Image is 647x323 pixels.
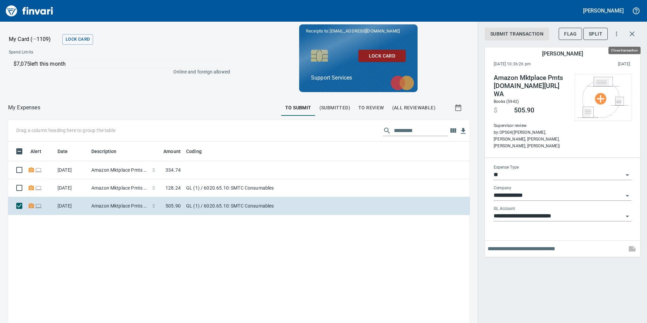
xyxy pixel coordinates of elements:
[285,104,311,112] span: To Submit
[55,197,89,215] td: [DATE]
[152,202,155,209] span: $
[458,126,468,136] button: Download table
[4,3,55,19] img: Finvari
[387,72,418,94] img: mastercard.svg
[494,123,568,150] span: Supervisor review by: OPS04 ([PERSON_NAME], [PERSON_NAME], [PERSON_NAME], [PERSON_NAME], [PERSON_...
[152,167,155,173] span: $
[485,28,549,40] button: Submit Transaction
[358,104,384,112] span: To Review
[578,77,628,118] img: Select file
[311,74,406,82] p: Support Services
[35,203,42,208] span: Online transaction
[35,186,42,190] span: Online transaction
[183,197,353,215] td: GL (1) / 6020.65.10: SMTC Consumables
[494,106,497,114] span: $
[364,52,400,60] span: Lock Card
[165,202,181,209] span: 505.90
[448,126,458,136] button: Choose columns to display
[28,186,35,190] span: Receipt Required
[30,147,50,155] span: Alert
[8,104,40,112] p: My Expenses
[58,147,68,155] span: Date
[165,185,181,191] span: 128.24
[183,179,353,197] td: GL (1) / 6020.65.10: SMTC Consumables
[329,28,400,34] span: [EMAIL_ADDRESS][DOMAIN_NAME]
[448,100,470,116] button: Show transactions within a particular date range
[623,191,632,200] button: Open
[583,28,608,40] button: Split
[392,104,436,112] span: (All Reviewable)
[623,212,632,221] button: Open
[186,147,202,155] span: Coding
[3,68,230,75] p: Online and foreign allowed
[490,30,543,38] span: Submit Transaction
[514,106,534,114] span: 505.90
[542,50,583,57] h5: [PERSON_NAME]
[30,147,41,155] span: Alert
[91,147,117,155] span: Description
[62,34,93,45] button: Lock Card
[66,36,90,43] span: Lock Card
[583,7,624,14] h5: [PERSON_NAME]
[89,179,150,197] td: Amazon Mktplace Pmts [DOMAIN_NAME][URL] WA
[165,167,181,173] span: 334.74
[494,207,515,211] label: GL Account
[91,147,126,155] span: Description
[186,147,210,155] span: Coding
[9,35,60,43] p: My Card (···1109)
[14,60,226,68] p: $7,075 left this month
[89,161,150,179] td: Amazon Mktplace Pmts [DOMAIN_NAME][URL] WA
[152,185,155,191] span: $
[581,5,625,16] button: [PERSON_NAME]
[589,30,602,38] span: Split
[624,241,640,257] span: This records your note into the expense
[575,61,630,68] span: This charge was settled by the merchant and appears on the 2025/10/11 statement.
[35,168,42,172] span: Online transaction
[494,165,519,169] label: Expense Type
[494,74,568,98] h4: Amazon Mktplace Pmts [DOMAIN_NAME][URL] WA
[559,28,582,40] button: Flag
[564,30,577,38] span: Flag
[55,179,89,197] td: [DATE]
[55,161,89,179] td: [DATE]
[58,147,77,155] span: Date
[28,168,35,172] span: Receipt Required
[494,99,519,104] span: Books (5942)
[163,147,181,155] span: Amount
[319,104,350,112] span: (Submitted)
[28,203,35,208] span: Receipt Required
[155,147,181,155] span: Amount
[9,49,131,56] span: Spend Limits
[358,50,406,62] button: Lock Card
[623,170,632,180] button: Open
[494,186,511,190] label: Company
[89,197,150,215] td: Amazon Mktplace Pmts [DOMAIN_NAME][URL] WA
[609,26,624,41] button: More
[16,127,115,134] p: Drag a column heading here to group the table
[8,104,40,112] nav: breadcrumb
[306,28,411,35] p: Receipts to:
[494,61,575,68] span: [DATE] 10:36:26 pm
